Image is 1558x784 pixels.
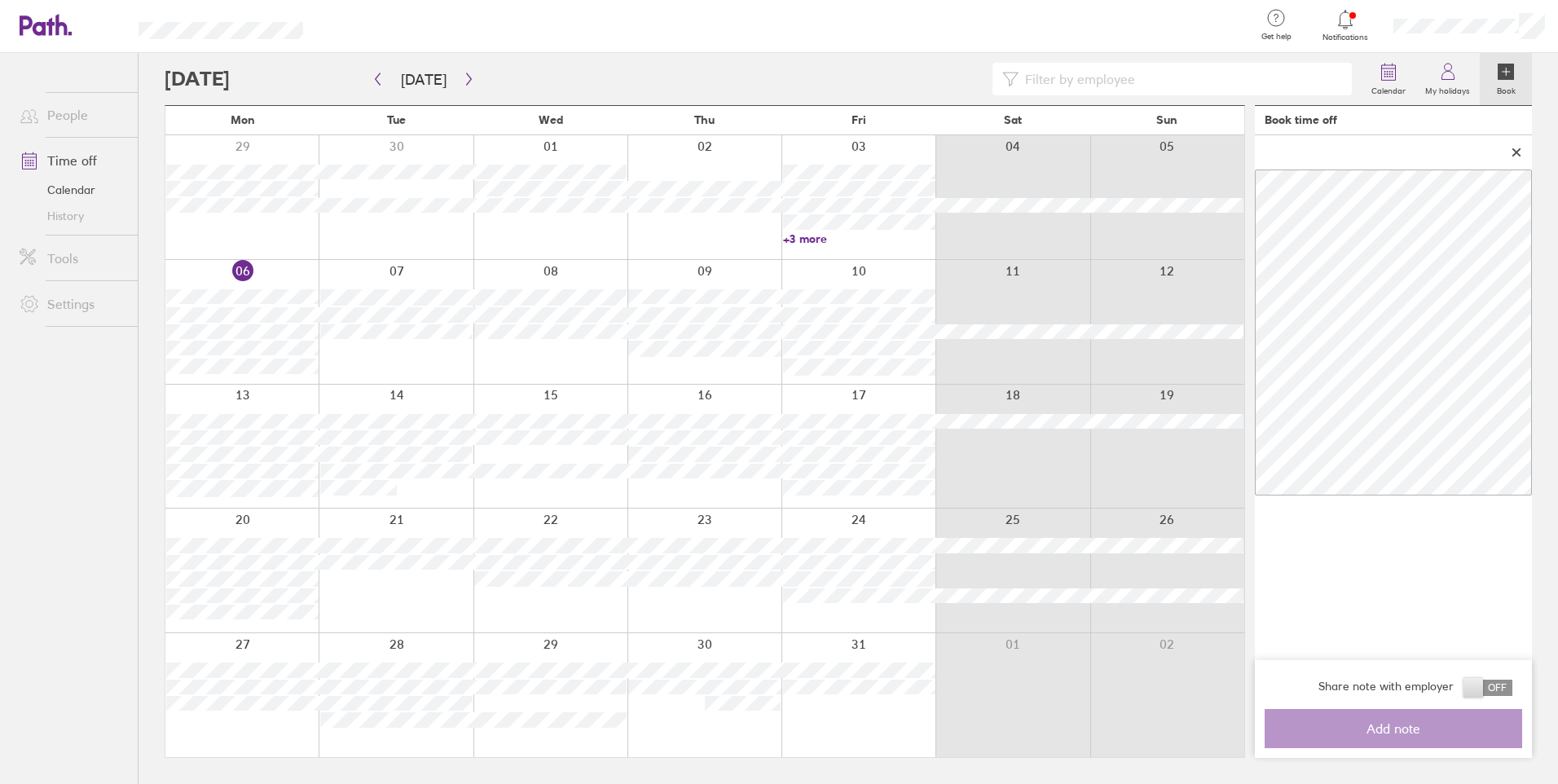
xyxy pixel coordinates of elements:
[852,113,866,126] span: Fri
[1362,81,1415,96] label: Calendar
[783,231,935,246] a: +3 more
[387,113,406,126] span: Tue
[1319,8,1372,42] a: Notifications
[7,144,138,177] a: Time off
[1487,81,1525,96] label: Book
[388,66,460,93] button: [DATE]
[1276,721,1511,736] span: Add note
[1318,680,1463,693] label: Share note with employer
[539,113,563,126] span: Wed
[231,113,255,126] span: Mon
[1004,113,1022,126] span: Sat
[1250,32,1303,42] span: Get help
[1415,53,1480,105] a: My holidays
[1019,64,1342,95] input: Filter by employee
[7,177,138,203] a: Calendar
[1265,709,1522,748] button: Add note
[1319,33,1372,42] span: Notifications
[1156,113,1177,126] span: Sun
[7,242,138,275] a: Tools
[7,99,138,131] a: People
[1415,81,1480,96] label: My holidays
[694,113,715,126] span: Thu
[1265,113,1337,126] div: Book time off
[7,203,138,229] a: History
[1480,53,1532,105] a: Book
[7,288,138,320] a: Settings
[1362,53,1415,105] a: Calendar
